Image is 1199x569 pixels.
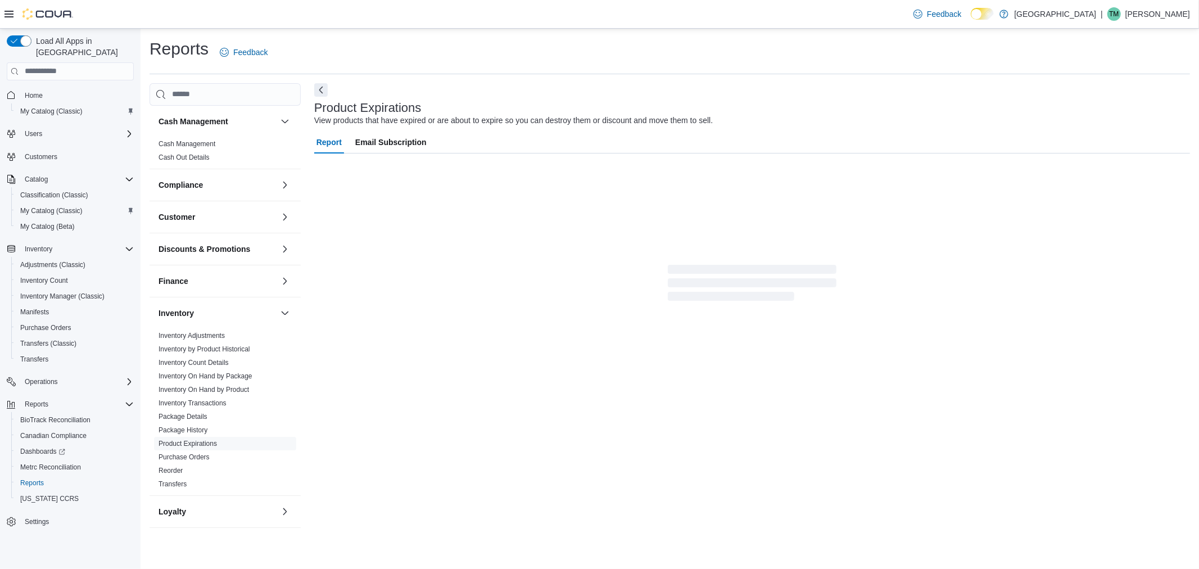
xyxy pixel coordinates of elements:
[159,506,186,517] h3: Loyalty
[159,467,183,475] a: Reorder
[16,476,134,490] span: Reports
[16,290,134,303] span: Inventory Manager (Classic)
[20,150,62,164] a: Customers
[16,204,134,218] span: My Catalog (Classic)
[20,150,134,164] span: Customers
[1107,7,1121,21] div: Tre Mace
[159,506,276,517] button: Loyalty
[16,353,134,366] span: Transfers
[159,480,187,488] a: Transfers
[159,399,227,407] a: Inventory Transactions
[20,191,88,200] span: Classification (Classic)
[31,35,134,58] span: Load All Apps in [GEOGRAPHIC_DATA]
[11,219,138,234] button: My Catalog (Beta)
[20,494,79,503] span: [US_STATE] CCRS
[159,386,249,394] a: Inventory On Hand by Product
[11,273,138,288] button: Inventory Count
[2,126,138,142] button: Users
[16,274,73,287] a: Inventory Count
[278,210,292,224] button: Customer
[278,274,292,288] button: Finance
[16,274,134,287] span: Inventory Count
[20,127,134,141] span: Users
[20,515,53,529] a: Settings
[25,400,48,409] span: Reports
[159,140,215,148] a: Cash Management
[20,89,47,102] a: Home
[314,101,422,115] h3: Product Expirations
[11,187,138,203] button: Classification (Classic)
[278,505,292,518] button: Loyalty
[668,267,836,303] span: Loading
[20,375,134,389] span: Operations
[2,171,138,187] button: Catalog
[16,492,134,505] span: Washington CCRS
[11,459,138,475] button: Metrc Reconciliation
[20,416,91,425] span: BioTrack Reconciliation
[11,320,138,336] button: Purchase Orders
[20,242,134,256] span: Inventory
[1109,7,1119,21] span: TM
[159,211,195,223] h3: Customer
[20,514,134,529] span: Settings
[16,220,79,233] a: My Catalog (Beta)
[1014,7,1096,21] p: [GEOGRAPHIC_DATA]
[159,243,276,255] button: Discounts & Promotions
[20,222,75,231] span: My Catalog (Beta)
[20,292,105,301] span: Inventory Manager (Classic)
[16,413,95,427] a: BioTrack Reconciliation
[314,115,713,127] div: View products that have expired or are about to expire so you can destroy them or discount and mo...
[16,445,134,458] span: Dashboards
[16,258,134,272] span: Adjustments (Classic)
[16,337,134,350] span: Transfers (Classic)
[159,358,229,367] span: Inventory Count Details
[233,47,268,58] span: Feedback
[16,492,83,505] a: [US_STATE] CCRS
[316,131,342,153] span: Report
[20,375,62,389] button: Operations
[7,83,134,559] nav: Complex example
[20,242,57,256] button: Inventory
[159,480,187,489] span: Transfers
[159,440,217,448] a: Product Expirations
[278,115,292,128] button: Cash Management
[11,351,138,367] button: Transfers
[159,399,227,408] span: Inventory Transactions
[2,513,138,530] button: Settings
[16,188,93,202] a: Classification (Classic)
[16,337,81,350] a: Transfers (Classic)
[20,173,134,186] span: Catalog
[314,83,328,97] button: Next
[20,447,65,456] span: Dashboards
[2,374,138,390] button: Operations
[20,431,87,440] span: Canadian Compliance
[20,107,83,116] span: My Catalog (Classic)
[25,245,52,254] span: Inventory
[159,372,252,381] span: Inventory On Hand by Package
[20,355,48,364] span: Transfers
[16,460,85,474] a: Metrc Reconciliation
[2,241,138,257] button: Inventory
[20,127,47,141] button: Users
[16,460,134,474] span: Metrc Reconciliation
[16,220,134,233] span: My Catalog (Beta)
[2,396,138,412] button: Reports
[278,306,292,320] button: Inventory
[159,345,250,353] a: Inventory by Product Historical
[16,429,91,442] a: Canadian Compliance
[20,339,76,348] span: Transfers (Classic)
[159,243,250,255] h3: Discounts & Promotions
[11,103,138,119] button: My Catalog (Classic)
[11,336,138,351] button: Transfers (Classic)
[159,332,225,340] a: Inventory Adjustments
[150,137,301,169] div: Cash Management
[16,429,134,442] span: Canadian Compliance
[16,305,53,319] a: Manifests
[278,242,292,256] button: Discounts & Promotions
[25,517,49,526] span: Settings
[16,321,76,335] a: Purchase Orders
[25,175,48,184] span: Catalog
[159,426,207,435] span: Package History
[150,329,301,495] div: Inventory
[971,8,994,20] input: Dark Mode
